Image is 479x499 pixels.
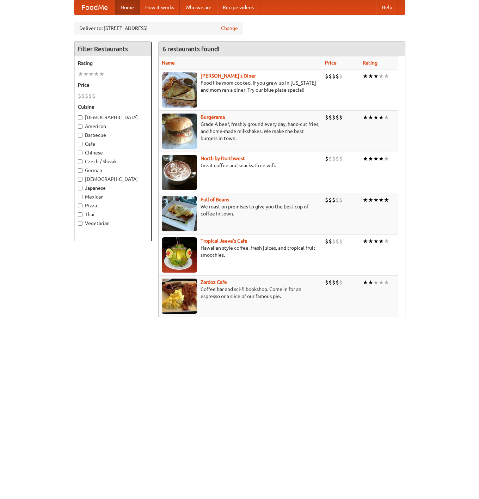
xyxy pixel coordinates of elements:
[88,70,94,78] li: ★
[221,25,238,32] a: Change
[336,155,339,163] li: $
[373,237,379,245] li: ★
[78,149,148,156] label: Chinese
[78,177,82,182] input: [DEMOGRAPHIC_DATA]
[78,92,81,100] li: $
[379,279,384,286] li: ★
[162,79,319,93] p: Food like mom cooked, if you grew up in [US_STATE] and mom ran a diner. Try our blue plate special!
[78,123,148,130] label: American
[78,103,148,110] h5: Cuisine
[78,220,148,227] label: Vegetarian
[78,167,148,174] label: German
[379,72,384,80] li: ★
[140,0,180,14] a: How it works
[332,72,336,80] li: $
[78,203,82,208] input: Pizza
[115,0,140,14] a: Home
[332,155,336,163] li: $
[201,73,256,79] a: [PERSON_NAME]'s Diner
[81,92,85,100] li: $
[379,196,384,204] li: ★
[78,81,148,89] h5: Price
[368,155,373,163] li: ★
[373,114,379,121] li: ★
[384,237,389,245] li: ★
[373,279,379,286] li: ★
[336,279,339,286] li: $
[379,114,384,121] li: ★
[384,155,389,163] li: ★
[363,237,368,245] li: ★
[201,238,247,244] b: Tropical Jeeve's Cafe
[373,155,379,163] li: ★
[363,155,368,163] li: ★
[384,114,389,121] li: ★
[201,156,245,161] a: North by Northwest
[162,45,220,52] ng-pluralize: 6 restaurants found!
[363,279,368,286] li: ★
[384,279,389,286] li: ★
[78,176,148,183] label: [DEMOGRAPHIC_DATA]
[201,114,225,120] a: Burgerama
[379,155,384,163] li: ★
[162,244,319,258] p: Hawaiian style coffee, fresh juices, and tropical fruit smoothies.
[162,114,197,149] img: burgerama.jpg
[74,22,243,35] div: Deliver to: [STREET_ADDRESS]
[78,132,148,139] label: Barbecue
[78,193,148,200] label: Mexican
[78,60,148,67] h5: Rating
[328,72,332,80] li: $
[363,114,368,121] li: ★
[325,60,337,66] a: Price
[78,186,82,190] input: Japanese
[162,162,319,169] p: Great coffee and snacks. Free wifi.
[78,142,82,146] input: Cafe
[162,286,319,300] p: Coffee bar and sci-fi bookshop. Come in for an espresso or a slice of our famous pie.
[201,197,229,202] b: Full of Beans
[78,114,148,121] label: [DEMOGRAPHIC_DATA]
[325,279,328,286] li: $
[78,158,148,165] label: Czech / Slovak
[336,114,339,121] li: $
[339,72,343,80] li: $
[325,196,328,204] li: $
[336,237,339,245] li: $
[94,70,99,78] li: ★
[78,212,82,217] input: Thai
[78,168,82,173] input: German
[78,202,148,209] label: Pizza
[325,114,328,121] li: $
[162,237,197,273] img: jeeves.jpg
[384,196,389,204] li: ★
[162,196,197,231] img: beans.jpg
[328,237,332,245] li: $
[74,42,151,56] h4: Filter Restaurants
[328,114,332,121] li: $
[201,279,227,285] b: Zardoz Cafe
[339,114,343,121] li: $
[162,279,197,314] img: zardoz.jpg
[373,196,379,204] li: ★
[78,151,82,155] input: Chinese
[78,115,82,120] input: [DEMOGRAPHIC_DATA]
[78,70,83,78] li: ★
[78,133,82,138] input: Barbecue
[78,221,82,226] input: Vegetarian
[339,237,343,245] li: $
[376,0,398,14] a: Help
[78,140,148,147] label: Cafe
[180,0,217,14] a: Who we are
[78,195,82,199] input: Mexican
[85,92,88,100] li: $
[368,114,373,121] li: ★
[217,0,259,14] a: Recipe videos
[336,196,339,204] li: $
[162,60,175,66] a: Name
[78,159,82,164] input: Czech / Slovak
[325,72,328,80] li: $
[332,237,336,245] li: $
[92,92,96,100] li: $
